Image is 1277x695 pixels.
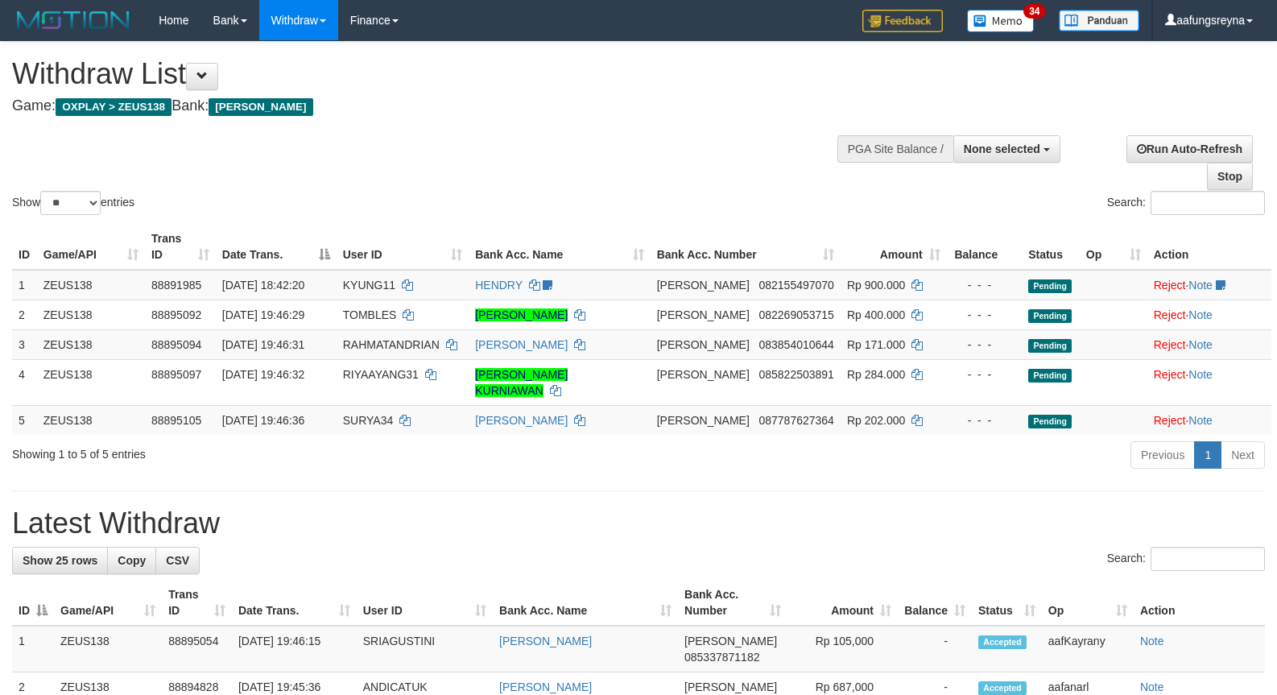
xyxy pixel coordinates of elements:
div: - - - [953,366,1016,383]
input: Search: [1151,547,1265,571]
td: · [1147,329,1271,359]
a: Note [1188,308,1213,321]
button: None selected [953,135,1060,163]
th: ID: activate to sort column descending [12,580,54,626]
span: Copy 082155497070 to clipboard [758,279,833,292]
h4: Game: Bank: [12,98,835,114]
a: [PERSON_NAME] [475,308,568,321]
span: Rp 284.000 [847,368,905,381]
span: Copy 085337871182 to clipboard [684,651,759,664]
label: Search: [1107,191,1265,215]
th: Amount: activate to sort column ascending [787,580,898,626]
th: Op: activate to sort column ascending [1042,580,1134,626]
a: Note [1140,681,1164,693]
a: [PERSON_NAME] KURNIAWAN [475,368,568,397]
span: RIYAAYANG31 [343,368,419,381]
span: 88895105 [151,414,201,427]
span: [PERSON_NAME] [657,368,750,381]
th: User ID: activate to sort column ascending [357,580,493,626]
th: Date Trans.: activate to sort column descending [216,224,337,270]
a: [PERSON_NAME] [499,681,592,693]
th: Balance: activate to sort column ascending [898,580,972,626]
th: Action [1147,224,1271,270]
span: Copy 087787627364 to clipboard [758,414,833,427]
th: Bank Acc. Name: activate to sort column ascending [493,580,678,626]
span: Rp 900.000 [847,279,905,292]
th: Game/API: activate to sort column ascending [37,224,145,270]
a: [PERSON_NAME] [475,414,568,427]
th: Bank Acc. Number: activate to sort column ascending [651,224,841,270]
span: OXPLAY > ZEUS138 [56,98,172,116]
span: Rp 171.000 [847,338,905,351]
div: - - - [953,337,1016,353]
span: Pending [1028,415,1072,428]
span: KYUNG11 [343,279,395,292]
td: 88895054 [162,626,232,672]
td: ZEUS138 [37,300,145,329]
span: RAHMATANDRIAN [343,338,440,351]
td: ZEUS138 [37,359,145,405]
a: Note [1188,414,1213,427]
span: TOMBLES [343,308,397,321]
a: Note [1188,338,1213,351]
a: Previous [1130,441,1195,469]
a: Reject [1154,368,1186,381]
th: Balance [947,224,1023,270]
a: Note [1188,368,1213,381]
span: [PERSON_NAME] [657,308,750,321]
a: 1 [1194,441,1221,469]
th: Trans ID: activate to sort column ascending [162,580,232,626]
th: Date Trans.: activate to sort column ascending [232,580,357,626]
a: Show 25 rows [12,547,108,574]
td: 2 [12,300,37,329]
span: Pending [1028,279,1072,293]
a: Note [1188,279,1213,292]
td: 4 [12,359,37,405]
img: Button%20Memo.svg [967,10,1035,32]
div: - - - [953,412,1016,428]
th: Game/API: activate to sort column ascending [54,580,162,626]
span: [PERSON_NAME] [684,635,777,647]
span: [PERSON_NAME] [657,338,750,351]
div: Showing 1 to 5 of 5 entries [12,440,520,462]
a: [PERSON_NAME] [499,635,592,647]
span: None selected [964,143,1040,155]
td: 1 [12,626,54,672]
span: [DATE] 19:46:32 [222,368,304,381]
span: Copy 085822503891 to clipboard [758,368,833,381]
span: 88895097 [151,368,201,381]
span: [PERSON_NAME] [684,681,777,693]
td: ZEUS138 [54,626,162,672]
span: CSV [166,554,189,567]
td: ZEUS138 [37,405,145,435]
div: - - - [953,307,1016,323]
th: Trans ID: activate to sort column ascending [145,224,216,270]
a: Next [1221,441,1265,469]
div: PGA Site Balance / [837,135,953,163]
a: [PERSON_NAME] [475,338,568,351]
th: Status: activate to sort column ascending [972,580,1042,626]
span: Accepted [978,681,1027,695]
h1: Latest Withdraw [12,507,1265,540]
span: [PERSON_NAME] [657,279,750,292]
span: Rp 400.000 [847,308,905,321]
img: Feedback.jpg [862,10,943,32]
span: 88895094 [151,338,201,351]
span: [PERSON_NAME] [209,98,312,116]
a: Run Auto-Refresh [1126,135,1253,163]
td: ZEUS138 [37,270,145,300]
th: Op: activate to sort column ascending [1080,224,1147,270]
a: CSV [155,547,200,574]
td: · [1147,270,1271,300]
span: Show 25 rows [23,554,97,567]
td: 3 [12,329,37,359]
th: Amount: activate to sort column ascending [841,224,947,270]
td: · [1147,300,1271,329]
td: 5 [12,405,37,435]
span: [PERSON_NAME] [657,414,750,427]
span: Pending [1028,339,1072,353]
span: [DATE] 19:46:36 [222,414,304,427]
td: · [1147,359,1271,405]
td: ZEUS138 [37,329,145,359]
td: 1 [12,270,37,300]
